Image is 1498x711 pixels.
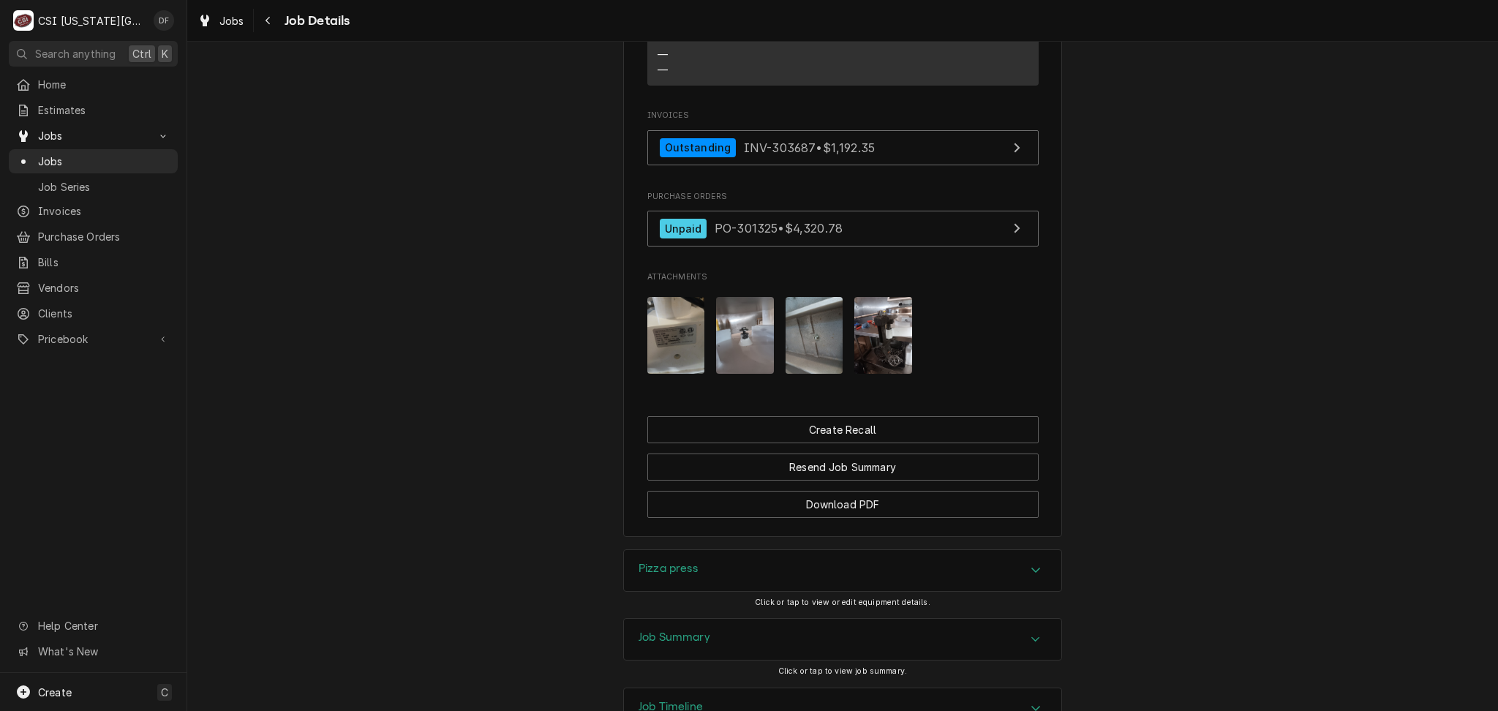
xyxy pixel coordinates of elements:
[639,631,710,644] h3: Job Summary
[161,685,168,700] span: C
[13,10,34,31] div: C
[647,416,1039,518] div: Button Group
[647,271,1039,283] span: Attachments
[154,10,174,31] div: DF
[744,140,875,154] span: INV-303687 • $1,192.35
[658,47,668,62] div: —
[660,138,737,158] div: Outstanding
[647,191,1039,203] span: Purchase Orders
[647,416,1039,443] button: Create Recall
[38,331,148,347] span: Pricebook
[647,271,1039,385] div: Attachments
[35,46,116,61] span: Search anything
[647,130,1039,166] a: View Invoice
[854,297,912,374] img: xmIRRTfRR2sAo02jHAYp
[38,203,170,219] span: Invoices
[647,443,1039,481] div: Button Group Row
[38,280,170,296] span: Vendors
[9,301,178,326] a: Clients
[624,619,1061,660] button: Accordion Details Expand Trigger
[9,175,178,199] a: Job Series
[9,250,178,274] a: Bills
[716,297,774,374] img: pH2O4e91RjuvFkDA2JsK
[647,286,1039,386] span: Attachments
[13,10,34,31] div: CSI Kansas City's Avatar
[660,219,707,238] div: Unpaid
[162,46,168,61] span: K
[38,179,170,195] span: Job Series
[9,199,178,223] a: Invoices
[9,225,178,249] a: Purchase Orders
[38,13,146,29] div: CSI [US_STATE][GEOGRAPHIC_DATA]
[257,9,280,32] button: Navigate back
[755,598,930,607] span: Click or tap to view or edit equipment details.
[647,491,1039,518] button: Download PDF
[9,124,178,148] a: Go to Jobs
[9,98,178,122] a: Estimates
[647,416,1039,443] div: Button Group Row
[715,221,843,236] span: PO-301325 • $4,320.78
[9,149,178,173] a: Jobs
[647,297,705,374] img: abgw4L2uTJevdBS5fk86
[647,211,1039,247] a: View Purchase Order
[778,666,907,676] span: Click or tap to view job summary.
[280,11,350,31] span: Job Details
[9,614,178,638] a: Go to Help Center
[38,255,170,270] span: Bills
[623,549,1062,592] div: Pizza press
[647,454,1039,481] button: Resend Job Summary
[9,327,178,351] a: Go to Pricebook
[9,72,178,97] a: Home
[624,550,1061,591] button: Accordion Details Expand Trigger
[132,46,151,61] span: Ctrl
[38,102,170,118] span: Estimates
[624,550,1061,591] div: Accordion Header
[786,297,843,374] img: svQDv1zPTDKfGfQ4ZMjL
[639,562,698,576] h3: Pizza press
[9,41,178,67] button: Search anythingCtrlK
[192,9,250,33] a: Jobs
[9,639,178,663] a: Go to What's New
[658,62,668,78] div: —
[38,77,170,92] span: Home
[219,13,244,29] span: Jobs
[647,481,1039,518] div: Button Group Row
[623,618,1062,661] div: Job Summary
[647,110,1039,173] div: Invoices
[38,128,148,143] span: Jobs
[38,644,169,659] span: What's New
[38,154,170,169] span: Jobs
[624,619,1061,660] div: Accordion Header
[38,618,169,633] span: Help Center
[647,191,1039,254] div: Purchase Orders
[38,306,170,321] span: Clients
[9,276,178,300] a: Vendors
[154,10,174,31] div: David Fannin's Avatar
[658,33,706,78] div: Reminders
[647,110,1039,121] span: Invoices
[38,229,170,244] span: Purchase Orders
[38,686,72,699] span: Create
